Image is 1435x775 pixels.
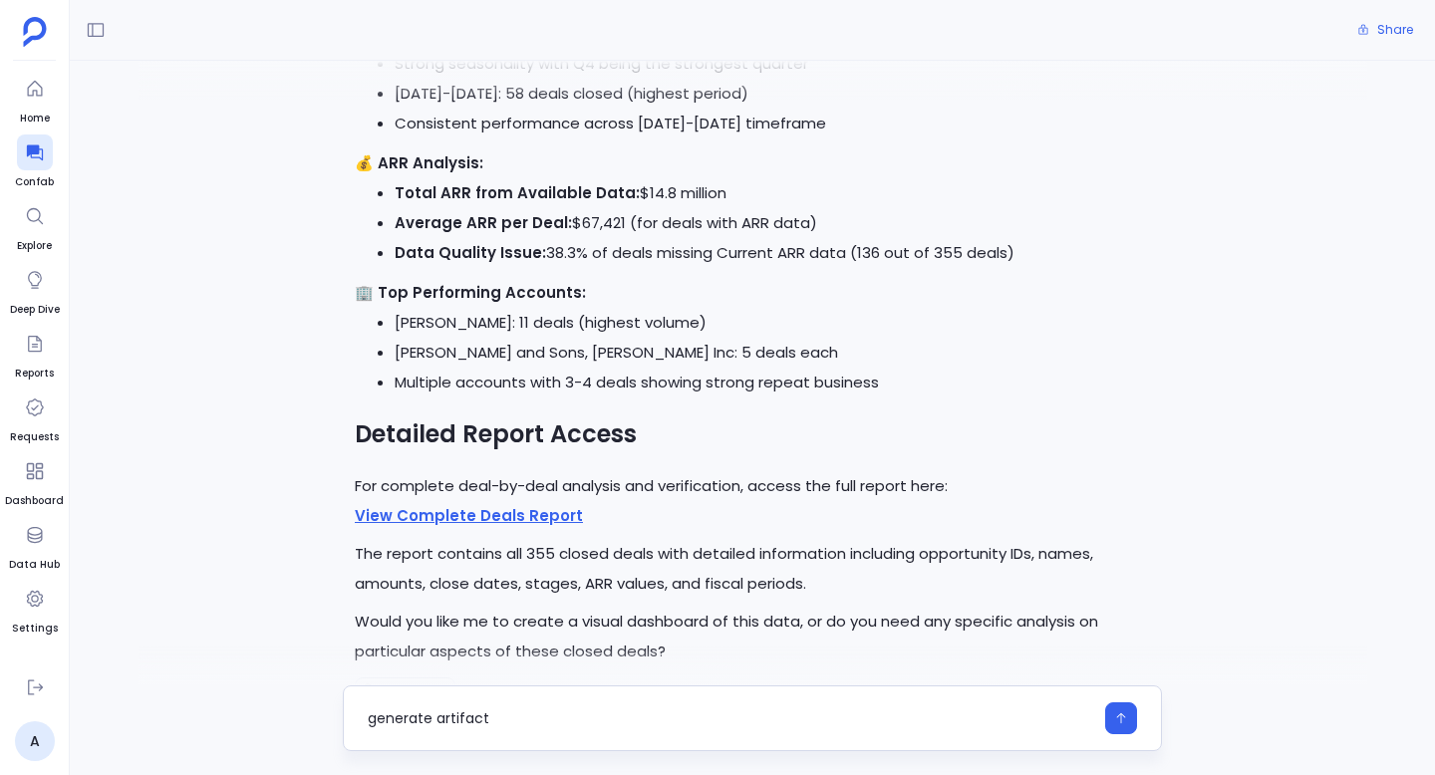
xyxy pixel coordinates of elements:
[355,471,1150,531] p: For complete deal-by-deal analysis and verification, access the full report here:
[15,326,54,382] a: Reports
[10,429,59,445] span: Requests
[9,557,60,573] span: Data Hub
[355,409,1150,459] h2: Detailed Report Access
[12,621,58,637] span: Settings
[17,238,53,254] span: Explore
[17,71,53,127] a: Home
[355,152,483,173] strong: 💰 ARR Analysis:
[17,111,53,127] span: Home
[395,208,1150,238] li: $67,421 (for deals with ARR data)
[15,721,55,761] a: A
[395,212,572,233] strong: Average ARR per Deal:
[15,134,54,190] a: Confab
[368,708,1093,728] textarea: generate artifact
[10,389,59,445] a: Requests
[15,174,54,190] span: Confab
[395,109,1150,138] li: Consistent performance across [DATE]-[DATE] timeframe
[10,302,60,318] span: Deep Dive
[5,493,64,509] span: Dashboard
[5,453,64,509] a: Dashboard
[395,308,1150,338] li: [PERSON_NAME]: 11 deals (highest volume)
[395,368,1150,397] li: Multiple accounts with 3-4 deals showing strong repeat business
[9,517,60,573] a: Data Hub
[17,198,53,254] a: Explore
[355,607,1150,666] p: Would you like me to create a visual dashboard of this data, or do you need any specific analysis...
[395,178,1150,208] li: $14.8 million
[395,242,546,263] strong: Data Quality Issue:
[355,539,1150,599] p: The report contains all 355 closed deals with detailed information including opportunity IDs, nam...
[395,182,640,203] strong: Total ARR from Available Data:
[10,262,60,318] a: Deep Dive
[355,282,586,303] strong: 🏢 Top Performing Accounts:
[12,581,58,637] a: Settings
[15,366,54,382] span: Reports
[1377,22,1413,38] span: Share
[1345,16,1425,44] button: Share
[23,17,47,47] img: petavue logo
[355,505,583,526] a: View Complete Deals Report
[395,238,1150,268] li: 38.3% of deals missing Current ARR data (136 out of 355 deals)
[395,338,1150,368] li: [PERSON_NAME] and Sons, [PERSON_NAME] Inc: 5 deals each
